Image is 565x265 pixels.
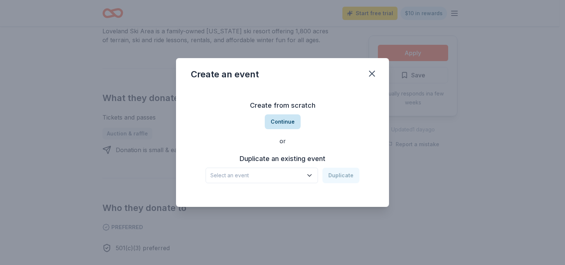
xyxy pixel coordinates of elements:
[191,137,374,145] div: or
[210,171,303,180] span: Select an event
[191,68,259,80] div: Create an event
[191,100,374,111] h3: Create from scratch
[206,153,359,165] h3: Duplicate an existing event
[206,168,318,183] button: Select an event
[265,114,301,129] button: Continue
